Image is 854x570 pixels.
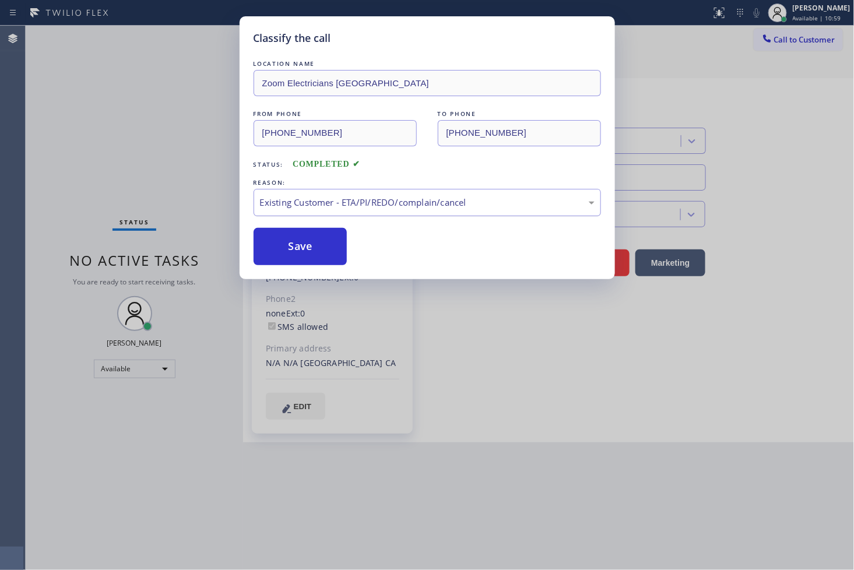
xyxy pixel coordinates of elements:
input: From phone [254,120,417,146]
span: Status: [254,160,284,168]
div: TO PHONE [438,108,601,120]
div: FROM PHONE [254,108,417,120]
button: Save [254,228,347,265]
span: COMPLETED [293,160,360,168]
input: To phone [438,120,601,146]
div: LOCATION NAME [254,58,601,70]
div: Existing Customer - ETA/PI/REDO/complain/cancel [260,196,595,209]
div: REASON: [254,177,601,189]
h5: Classify the call [254,30,331,46]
